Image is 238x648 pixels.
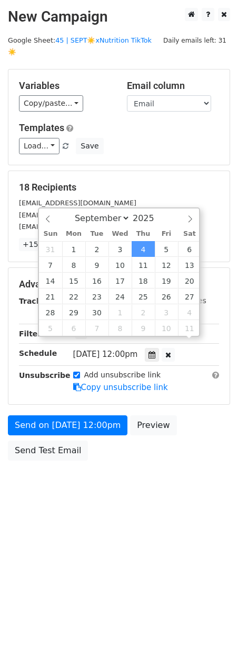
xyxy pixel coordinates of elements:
[84,370,161,381] label: Add unsubscribe link
[178,288,201,304] span: September 27, 2025
[155,273,178,288] span: September 19, 2025
[108,304,132,320] span: October 1, 2025
[132,288,155,304] span: September 25, 2025
[85,288,108,304] span: September 23, 2025
[127,80,219,92] h5: Email column
[155,320,178,336] span: October 10, 2025
[19,330,46,338] strong: Filters
[178,231,201,237] span: Sat
[108,257,132,273] span: September 10, 2025
[108,320,132,336] span: October 8, 2025
[39,241,62,257] span: August 31, 2025
[130,415,176,435] a: Preview
[76,138,103,154] button: Save
[108,273,132,288] span: September 17, 2025
[132,304,155,320] span: October 2, 2025
[39,288,62,304] span: September 21, 2025
[160,35,230,46] span: Daily emails left: 31
[132,257,155,273] span: September 11, 2025
[178,304,201,320] span: October 4, 2025
[85,320,108,336] span: October 7, 2025
[85,273,108,288] span: September 16, 2025
[19,223,136,231] small: [EMAIL_ADDRESS][DOMAIN_NAME]
[73,350,138,359] span: [DATE] 12:00pm
[8,415,127,435] a: Send on [DATE] 12:00pm
[73,383,168,392] a: Copy unsubscribe link
[132,320,155,336] span: October 9, 2025
[39,231,62,237] span: Sun
[85,241,108,257] span: September 2, 2025
[19,349,57,357] strong: Schedule
[85,304,108,320] span: September 30, 2025
[8,36,152,56] small: Google Sheet:
[130,213,168,223] input: Year
[132,273,155,288] span: September 18, 2025
[108,241,132,257] span: September 3, 2025
[85,231,108,237] span: Tue
[62,288,85,304] span: September 22, 2025
[19,211,136,219] small: [EMAIL_ADDRESS][DOMAIN_NAME]
[39,320,62,336] span: October 5, 2025
[62,273,85,288] span: September 15, 2025
[165,295,206,306] label: UTM Codes
[178,273,201,288] span: September 20, 2025
[132,241,155,257] span: September 4, 2025
[19,238,63,251] a: +15 more
[178,257,201,273] span: September 13, 2025
[108,288,132,304] span: September 24, 2025
[62,231,85,237] span: Mon
[62,257,85,273] span: September 8, 2025
[39,304,62,320] span: September 28, 2025
[19,297,54,305] strong: Tracking
[160,36,230,44] a: Daily emails left: 31
[185,597,238,648] iframe: Chat Widget
[62,304,85,320] span: September 29, 2025
[62,320,85,336] span: October 6, 2025
[132,231,155,237] span: Thu
[39,273,62,288] span: September 14, 2025
[19,80,111,92] h5: Variables
[108,231,132,237] span: Wed
[19,371,71,380] strong: Unsubscribe
[155,288,178,304] span: September 26, 2025
[178,320,201,336] span: October 11, 2025
[19,182,219,193] h5: 18 Recipients
[85,257,108,273] span: September 9, 2025
[39,257,62,273] span: September 7, 2025
[19,95,83,112] a: Copy/paste...
[155,257,178,273] span: September 12, 2025
[178,241,201,257] span: September 6, 2025
[19,199,136,207] small: [EMAIL_ADDRESS][DOMAIN_NAME]
[8,8,230,26] h2: New Campaign
[62,241,85,257] span: September 1, 2025
[155,231,178,237] span: Fri
[8,441,88,461] a: Send Test Email
[19,122,64,133] a: Templates
[8,36,152,56] a: 45 | SEPT☀️xNutrition TikTok☀️
[19,278,219,290] h5: Advanced
[155,304,178,320] span: October 3, 2025
[19,138,60,154] a: Load...
[155,241,178,257] span: September 5, 2025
